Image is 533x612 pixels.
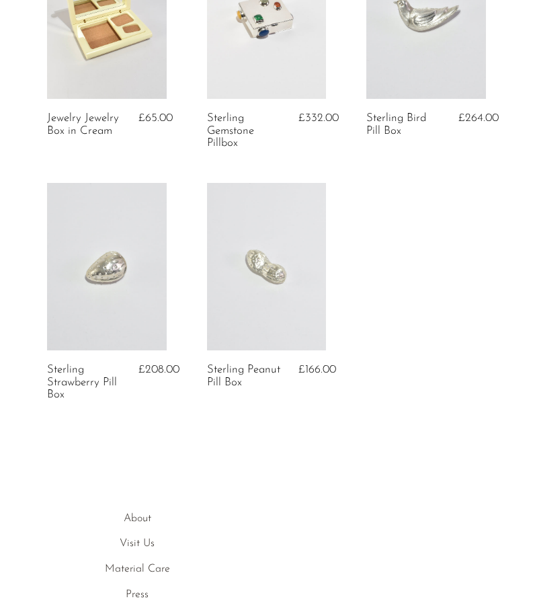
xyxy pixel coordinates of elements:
a: Jewelry Jewelry Box in Cream [47,112,123,137]
a: Press [126,589,149,600]
a: Sterling Gemstone Pillbox [207,112,283,149]
a: Visit Us [120,538,155,549]
span: £208.00 [138,364,179,375]
a: Sterling Peanut Pill Box [207,364,283,389]
a: Sterling Strawberry Pill Box [47,364,123,401]
span: £332.00 [298,112,339,124]
a: Material Care [105,564,170,574]
span: £166.00 [298,364,336,375]
a: Sterling Bird Pill Box [366,112,442,137]
span: £264.00 [458,112,499,124]
span: £65.00 [138,112,173,124]
a: About [124,513,151,524]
